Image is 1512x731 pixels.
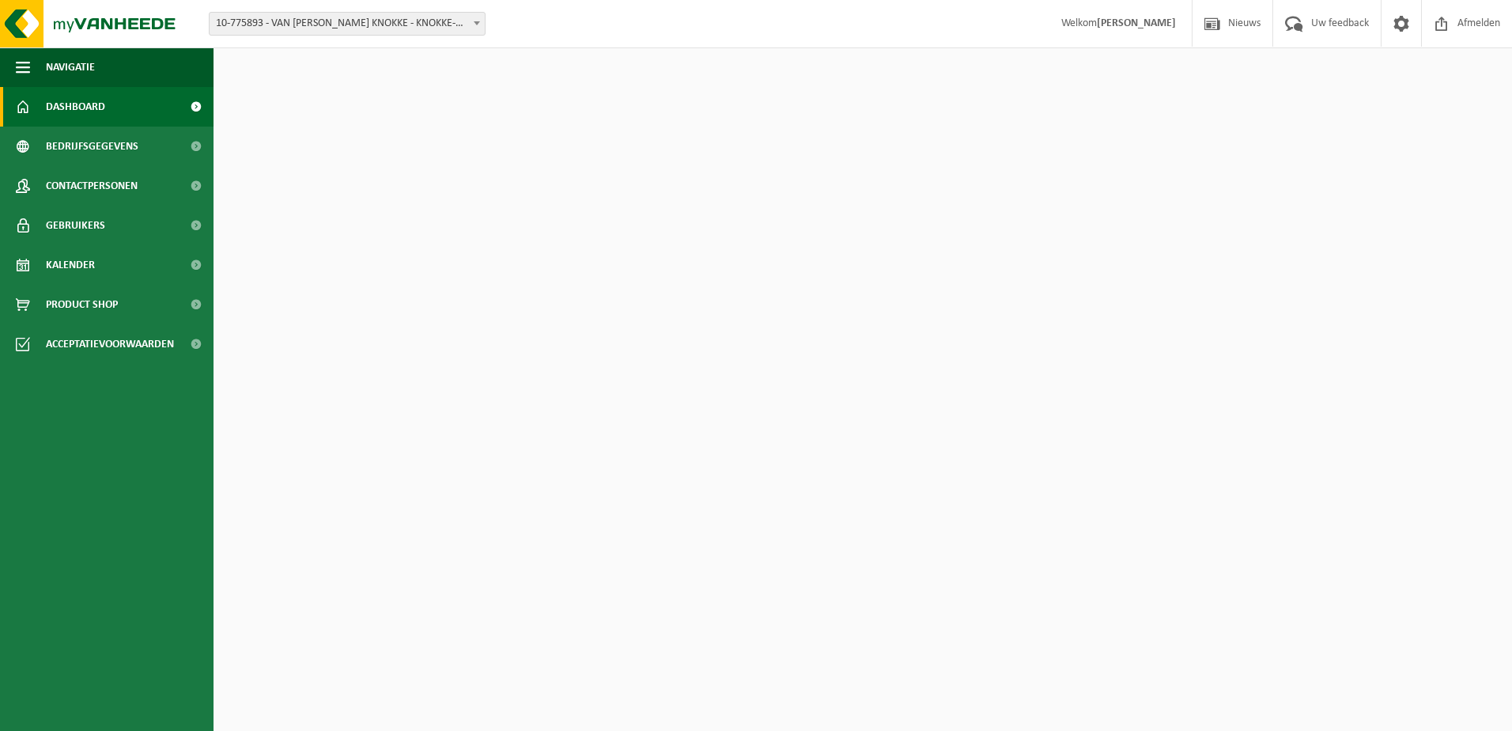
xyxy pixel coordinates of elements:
[46,324,174,364] span: Acceptatievoorwaarden
[46,245,95,285] span: Kalender
[46,166,138,206] span: Contactpersonen
[46,206,105,245] span: Gebruikers
[46,47,95,87] span: Navigatie
[46,87,105,127] span: Dashboard
[46,285,118,324] span: Product Shop
[209,12,486,36] span: 10-775893 - VAN MOSSEL VEREENOOGHE KNOKKE - KNOKKE-HEIST
[1097,17,1176,29] strong: [PERSON_NAME]
[210,13,485,35] span: 10-775893 - VAN MOSSEL VEREENOOGHE KNOKKE - KNOKKE-HEIST
[46,127,138,166] span: Bedrijfsgegevens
